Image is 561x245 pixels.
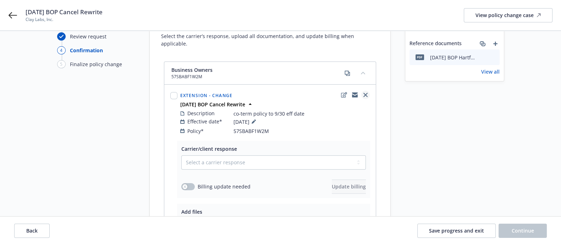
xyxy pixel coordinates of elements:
[417,224,496,238] button: Save progress and exit
[14,224,50,238] button: Back
[491,39,500,48] a: add
[171,74,213,80] span: 57SBABF1W2M
[187,127,204,135] span: Policy*
[70,33,106,40] div: Review request
[475,9,541,22] div: View policy change case
[57,46,66,54] div: 4
[70,60,122,68] div: Finalize policy change
[357,67,369,79] button: collapse content
[499,224,547,238] button: Continue
[340,91,348,99] a: edit
[198,183,251,190] span: Billing update needed
[430,54,476,61] div: [DATE] BOP Hartford Cancel Rewrite request.pdf
[164,62,376,85] div: Business Owners57SBABF1W2Mcopycollapse content
[478,39,487,48] a: associate
[181,145,237,152] span: Carrier/client response
[481,68,500,75] a: View all
[26,227,38,234] span: Back
[479,54,485,61] button: download file
[233,110,304,117] span: co-term policy to 9/30 eff date
[343,69,352,78] a: copy
[26,8,103,16] span: [DATE] BOP Cancel Rewrite
[57,60,66,68] div: 5
[332,183,366,190] span: Update billing
[171,66,213,74] span: Business Owners
[233,127,269,135] span: 57SBABF1W2M
[70,47,103,54] div: Confirmation
[416,54,424,60] span: pdf
[361,91,370,99] a: close
[490,54,497,61] button: preview file
[233,117,258,126] span: [DATE]
[429,227,484,234] span: Save progress and exit
[187,110,215,117] span: Description
[180,92,233,98] span: Extension - Change
[409,39,462,48] span: Reference documents
[351,91,359,99] a: copyLogging
[181,208,202,215] span: Add files
[180,101,245,108] strong: [DATE] BOP Cancel Rewrite
[512,227,534,234] span: Continue
[26,16,103,23] span: Clay Labs, Inc.
[332,180,366,194] button: Update billing
[464,8,552,22] a: View policy change case
[161,32,379,47] span: Select the carrier’s response, upload all documentation, and update billing when applicable.
[187,118,222,125] span: Effective date*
